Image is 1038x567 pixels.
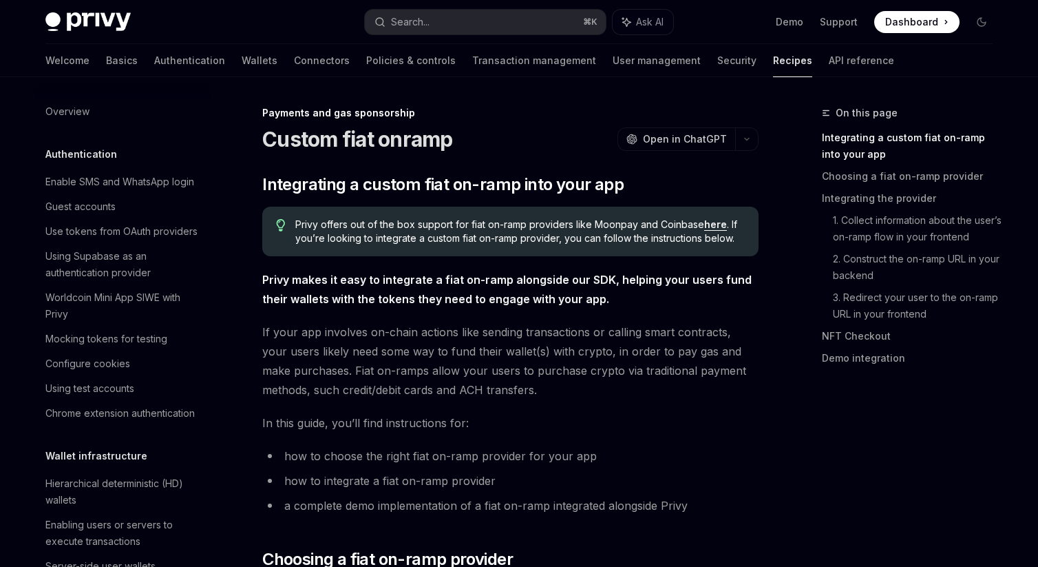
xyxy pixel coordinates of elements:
[704,218,727,231] a: here
[885,15,938,29] span: Dashboard
[833,287,1004,325] a: 3. Redirect your user to the on-ramp URL in your frontend
[613,44,701,77] a: User management
[45,223,198,240] div: Use tokens from OAuth providers
[776,15,803,29] a: Demo
[295,218,745,245] span: Privy offers out of the box support for fiat on-ramp providers like Moonpay and Coinbase . If you...
[45,380,134,397] div: Using test accounts
[773,44,812,77] a: Recipes
[34,194,211,219] a: Guest accounts
[34,219,211,244] a: Use tokens from OAuth providers
[34,169,211,194] a: Enable SMS and WhatsApp login
[822,347,1004,369] a: Demo integration
[472,44,596,77] a: Transaction management
[833,248,1004,287] a: 2. Construct the on-ramp URL in your backend
[583,17,597,28] span: ⌘ K
[822,127,1004,165] a: Integrating a custom fiat on-ramp into your app
[45,103,89,120] div: Overview
[822,325,1004,347] a: NFT Checkout
[34,351,211,376] a: Configure cookies
[34,471,211,513] a: Hierarchical deterministic (HD) wallets
[833,209,1004,248] a: 1. Collect information about the user’s on-ramp flow in your frontend
[262,106,759,120] div: Payments and gas sponsorship
[262,446,759,466] li: how to choose the right fiat on-ramp provider for your app
[836,105,898,121] span: On this page
[717,44,756,77] a: Security
[45,517,202,550] div: Enabling users or servers to execute transactions
[262,471,759,491] li: how to integrate a fiat on-ramp provider
[262,174,624,196] span: Integrating a custom fiat on-ramp into your app
[366,44,456,77] a: Policies & controls
[262,413,759,433] span: In this guide, you’ll find instructions for:
[262,322,759,400] span: If your app involves on-chain actions like sending transactions or calling smart contracts, your ...
[829,44,894,77] a: API reference
[617,127,735,151] button: Open in ChatGPT
[294,44,350,77] a: Connectors
[45,448,147,464] h5: Wallet infrastructure
[822,165,1004,187] a: Choosing a fiat on-ramp provider
[34,99,211,124] a: Overview
[34,513,211,554] a: Enabling users or servers to execute transactions
[34,376,211,401] a: Using test accounts
[45,146,117,163] h5: Authentication
[262,273,752,306] strong: Privy makes it easy to integrate a fiat on-ramp alongside our SDK, helping your users fund their ...
[45,331,167,347] div: Mocking tokens for testing
[45,289,202,322] div: Worldcoin Mini App SIWE with Privy
[242,44,277,77] a: Wallets
[106,44,138,77] a: Basics
[45,405,195,422] div: Chrome extension authentication
[365,10,606,34] button: Search...⌘K
[262,496,759,515] li: a complete demo implementation of a fiat on-ramp integrated alongside Privy
[971,11,993,33] button: Toggle dark mode
[45,198,116,215] div: Guest accounts
[34,244,211,285] a: Using Supabase as an authentication provider
[643,132,727,146] span: Open in ChatGPT
[45,355,130,372] div: Configure cookies
[45,174,194,190] div: Enable SMS and WhatsApp login
[154,44,225,77] a: Authentication
[34,285,211,327] a: Worldcoin Mini App SIWE with Privy
[45,12,131,32] img: dark logo
[613,10,673,34] button: Ask AI
[45,248,202,281] div: Using Supabase as an authentication provider
[822,187,1004,209] a: Integrating the provider
[45,475,202,508] div: Hierarchical deterministic (HD) wallets
[34,327,211,351] a: Mocking tokens for testing
[874,11,960,33] a: Dashboard
[276,219,286,231] svg: Tip
[34,401,211,426] a: Chrome extension authentication
[45,44,89,77] a: Welcome
[820,15,858,29] a: Support
[391,14,430,30] div: Search...
[636,15,664,29] span: Ask AI
[262,127,453,152] h1: Custom fiat onramp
